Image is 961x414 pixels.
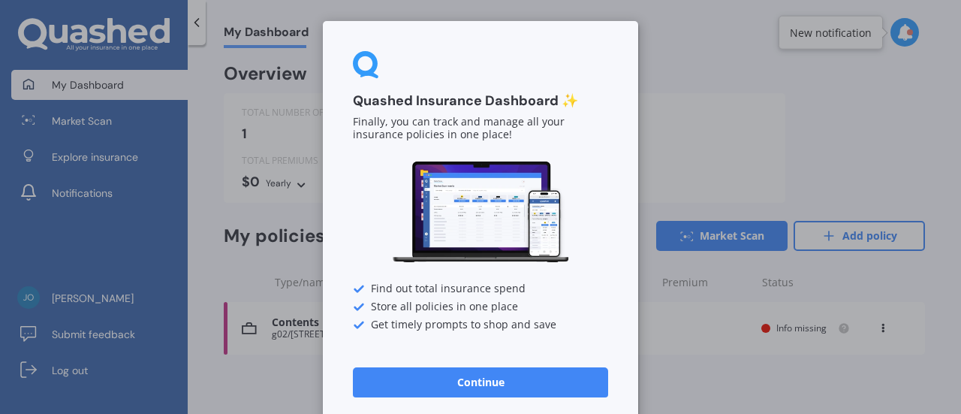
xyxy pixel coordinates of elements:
[353,116,608,141] p: Finally, you can track and manage all your insurance policies in one place!
[353,301,608,313] div: Store all policies in one place
[353,92,608,110] h3: Quashed Insurance Dashboard ✨
[353,283,608,295] div: Find out total insurance spend
[353,319,608,331] div: Get timely prompts to shop and save
[390,159,571,265] img: Dashboard
[353,367,608,397] button: Continue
